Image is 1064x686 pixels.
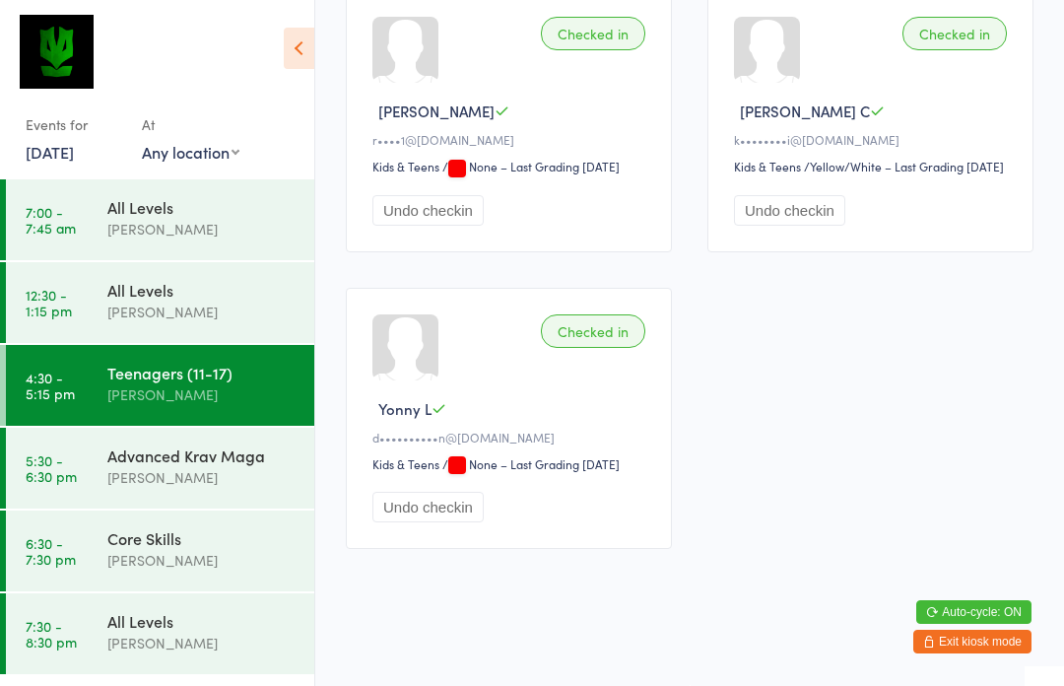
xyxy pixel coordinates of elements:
[142,141,239,163] div: Any location
[372,429,651,446] div: d••••••••••n@[DOMAIN_NAME]
[107,383,298,406] div: [PERSON_NAME]
[442,455,620,472] span: / None – Last Grading [DATE]
[734,195,845,226] button: Undo checkin
[107,218,298,240] div: [PERSON_NAME]
[107,527,298,549] div: Core Skills
[913,630,1031,653] button: Exit kiosk mode
[734,158,801,174] div: Kids & Teens
[107,610,298,632] div: All Levels
[541,314,645,348] div: Checked in
[26,204,76,236] time: 7:00 - 7:45 am
[378,398,432,419] span: Yonny L
[26,287,72,318] time: 12:30 - 1:15 pm
[26,452,77,484] time: 5:30 - 6:30 pm
[107,301,298,323] div: [PERSON_NAME]
[372,195,484,226] button: Undo checkin
[372,158,439,174] div: Kids & Teens
[26,370,75,401] time: 4:30 - 5:15 pm
[740,101,870,121] span: [PERSON_NAME] C
[6,179,314,260] a: 7:00 -7:45 amAll Levels[PERSON_NAME]
[26,108,122,141] div: Events for
[442,158,620,174] span: / None – Last Grading [DATE]
[378,101,495,121] span: [PERSON_NAME]
[734,131,1013,148] div: k••••••••i@[DOMAIN_NAME]
[804,158,1004,174] span: / Yellow/White – Last Grading [DATE]
[372,492,484,522] button: Undo checkin
[142,108,239,141] div: At
[6,262,314,343] a: 12:30 -1:15 pmAll Levels[PERSON_NAME]
[26,535,76,567] time: 6:30 - 7:30 pm
[107,549,298,572] div: [PERSON_NAME]
[372,455,439,472] div: Kids & Teens
[541,17,645,50] div: Checked in
[26,618,77,650] time: 7:30 - 8:30 pm
[107,362,298,383] div: Teenagers (11-17)
[6,593,314,674] a: 7:30 -8:30 pmAll Levels[PERSON_NAME]
[902,17,1007,50] div: Checked in
[916,600,1031,624] button: Auto-cycle: ON
[372,131,651,148] div: r••••1@[DOMAIN_NAME]
[6,345,314,426] a: 4:30 -5:15 pmTeenagers (11-17)[PERSON_NAME]
[107,279,298,301] div: All Levels
[107,196,298,218] div: All Levels
[20,15,94,89] img: Krav Maga Defence Institute
[107,445,298,466] div: Advanced Krav Maga
[107,466,298,489] div: [PERSON_NAME]
[6,428,314,509] a: 5:30 -6:30 pmAdvanced Krav Maga[PERSON_NAME]
[107,632,298,654] div: [PERSON_NAME]
[26,141,74,163] a: [DATE]
[6,511,314,591] a: 6:30 -7:30 pmCore Skills[PERSON_NAME]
